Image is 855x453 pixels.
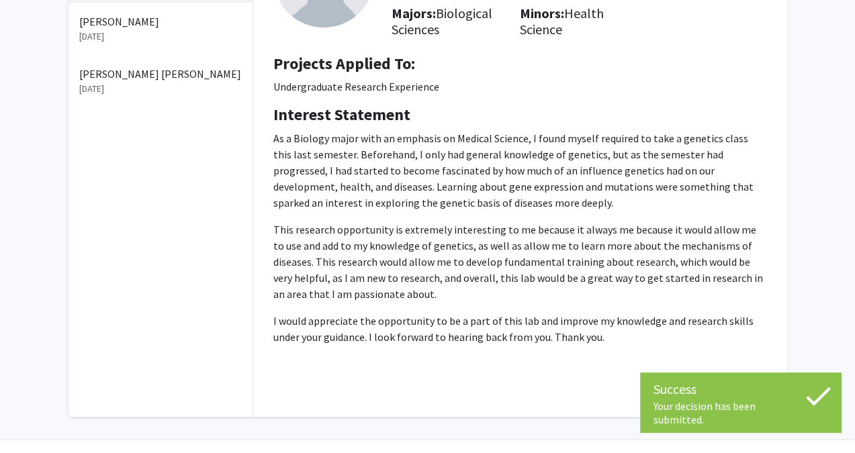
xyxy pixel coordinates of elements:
b: Projects Applied To: [273,53,415,74]
iframe: Chat [10,393,57,443]
p: [DATE] [79,82,242,96]
div: Success [654,379,828,399]
b: Interest Statement [273,104,410,125]
p: [PERSON_NAME] [PERSON_NAME] [79,66,242,82]
p: This research opportunity is extremely interesting to me because it always me because it would al... [273,221,767,302]
div: Your decision has been submitted. [654,399,828,426]
p: Undergraduate Research Experience [273,79,767,95]
span: Biological Sciences [392,5,492,38]
p: As a Biology major with an emphasis on Medical Science, I found myself required to take a genetic... [273,130,767,211]
p: I would appreciate the opportunity to be a part of this lab and improve my knowledge and research... [273,313,767,345]
p: [PERSON_NAME] [79,13,242,30]
p: [DATE] [79,30,242,44]
b: Minors: [520,5,564,21]
span: Health Science [520,5,604,38]
b: Majors: [392,5,436,21]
